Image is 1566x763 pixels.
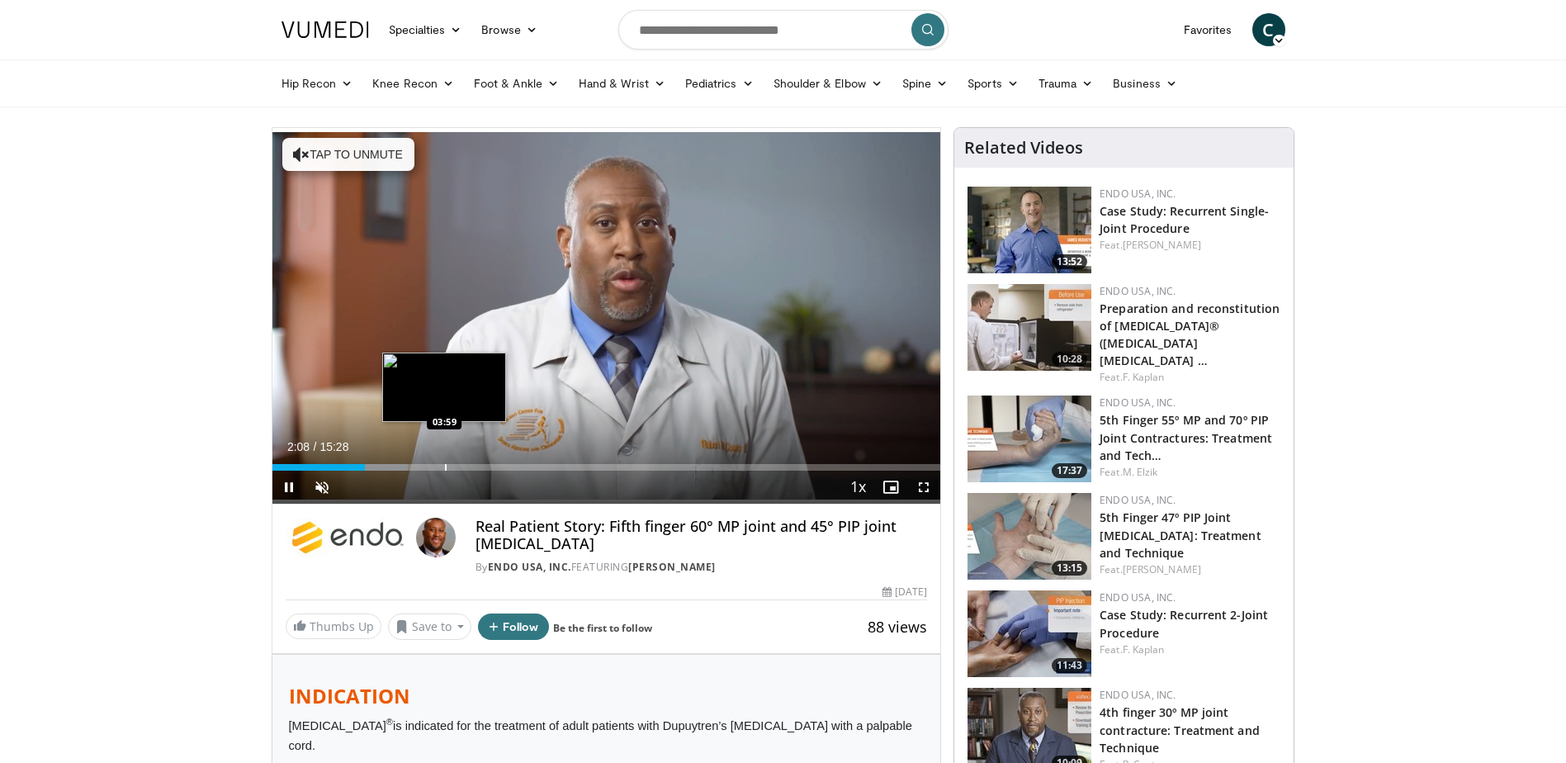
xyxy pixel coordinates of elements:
[1123,465,1158,479] a: M. Elzik
[1100,688,1176,702] a: Endo USA, Inc.
[1100,590,1176,604] a: Endo USA, Inc.
[1100,370,1280,385] div: Feat.
[1052,254,1087,269] span: 13:52
[388,614,472,640] button: Save to
[569,67,675,100] a: Hand & Wrist
[968,396,1091,482] img: 9476852b-d586-4d61-9b4a-8c7f020af3d3.150x105_q85_crop-smart_upscale.jpg
[272,67,363,100] a: Hip Recon
[964,138,1083,158] h4: Related Videos
[968,396,1091,482] a: 17:37
[1100,301,1280,368] a: Preparation and reconstitution of [MEDICAL_DATA]® ([MEDICAL_DATA] [MEDICAL_DATA] …
[475,560,928,575] div: By FEATURING
[1100,562,1280,577] div: Feat.
[874,471,907,504] button: Enable picture-in-picture mode
[382,353,506,422] img: image.jpeg
[379,13,472,46] a: Specialties
[286,614,381,639] a: Thumbs Up
[1123,370,1165,384] a: F. Kaplan
[1123,642,1165,656] a: F. Kaplan
[1174,13,1242,46] a: Favorites
[282,138,414,171] button: Tap to unmute
[464,67,569,100] a: Foot & Ankle
[362,67,464,100] a: Knee Recon
[1052,463,1087,478] span: 17:37
[272,128,941,505] video-js: Video Player
[305,471,338,504] button: Unmute
[475,518,928,553] h4: Real Patient Story: Fifth finger 60° MP joint and 45° PIP joint [MEDICAL_DATA]
[907,471,940,504] button: Fullscreen
[628,560,716,574] a: [PERSON_NAME]
[471,13,547,46] a: Browse
[1103,67,1187,100] a: Business
[287,440,310,453] span: 2:08
[968,284,1091,371] img: ab89541e-13d0-49f0-812b-38e61ef681fd.150x105_q85_crop-smart_upscale.jpg
[618,10,949,50] input: Search topics, interventions
[868,617,927,637] span: 88 views
[416,518,456,557] img: Avatar
[1100,284,1176,298] a: Endo USA, Inc.
[1100,187,1176,201] a: Endo USA, Inc.
[314,440,317,453] span: /
[882,585,927,599] div: [DATE]
[386,717,393,727] sup: ®
[764,67,892,100] a: Shoulder & Elbow
[272,464,941,471] div: Progress Bar
[1100,509,1261,560] a: 5th Finger 47º PIP Joint [MEDICAL_DATA]: Treatment and Technique
[1100,704,1260,755] a: 4th finger 30º MP joint contracture: Treatment and Technique
[478,614,549,640] button: Follow
[1029,67,1104,100] a: Trauma
[282,21,369,38] img: VuMedi Logo
[1100,203,1269,236] a: Case Study: Recurrent Single-Joint Procedure
[553,621,652,635] a: Be the first to follow
[1100,412,1272,462] a: 5th Finger 55º MP and 70º PIP Joint Contractures: Treatment and Tech…
[286,518,409,557] img: Endo USA, Inc.
[841,471,874,504] button: Playback Rate
[289,682,410,709] strong: INDICATION
[968,187,1091,273] a: 13:52
[1052,561,1087,576] span: 13:15
[319,440,348,453] span: 15:28
[1052,658,1087,673] span: 11:43
[1252,13,1285,46] a: C
[968,493,1091,580] a: 13:15
[1100,396,1176,410] a: Endo USA, Inc.
[958,67,1029,100] a: Sports
[1052,352,1087,367] span: 10:28
[289,719,912,752] span: [MEDICAL_DATA] is indicated for the treatment of adult patients with Dupuytren’s [MEDICAL_DATA] w...
[968,284,1091,371] a: 10:28
[488,560,571,574] a: Endo USA, Inc.
[968,493,1091,580] img: 86319f2e-cbdd-4f8d-b465-ea5507697fdb.150x105_q85_crop-smart_upscale.jpg
[272,471,305,504] button: Pause
[1123,562,1201,576] a: [PERSON_NAME]
[1100,607,1268,640] a: Case Study: Recurrent 2-Joint Procedure
[675,67,764,100] a: Pediatrics
[1100,465,1280,480] div: Feat.
[1123,238,1201,252] a: [PERSON_NAME]
[892,67,958,100] a: Spine
[968,187,1091,273] img: c40faede-6d95-4fee-a212-47eaa49b4c2e.150x105_q85_crop-smart_upscale.jpg
[1100,493,1176,507] a: Endo USA, Inc.
[1100,642,1280,657] div: Feat.
[1100,238,1280,253] div: Feat.
[968,590,1091,677] a: 11:43
[968,590,1091,677] img: 5ba3bb49-dd9f-4125-9852-d42629a0b25e.150x105_q85_crop-smart_upscale.jpg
